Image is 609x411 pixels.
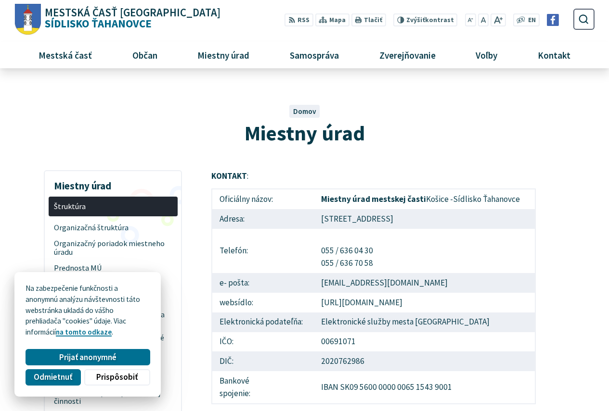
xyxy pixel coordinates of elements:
[528,15,536,25] span: EN
[49,197,178,216] a: Štruktúra
[59,352,117,362] span: Prijať anonymné
[321,356,364,366] a: 2020762986
[22,42,109,68] a: Mestská časť
[314,273,536,293] td: [EMAIL_ADDRESS][DOMAIN_NAME]
[393,13,457,26] button: Zvýšiťkontrast
[350,382,415,392] a: 09 5600 0000 0065
[212,273,314,293] td: e- pošta:
[286,42,342,68] span: Samospráva
[273,42,356,68] a: Samospráva
[45,7,220,18] span: Mestská časť [GEOGRAPHIC_DATA]
[212,209,314,229] td: Adresa:
[298,15,310,25] span: RSS
[49,236,178,260] a: Organizačný poriadok miestneho úradu
[34,372,72,382] span: Odmietnuť
[181,42,266,68] a: Miestny úrad
[314,371,536,403] td: IBAN SK
[314,293,536,312] td: [URL][DOMAIN_NAME]
[472,42,501,68] span: Voľby
[491,13,505,26] button: Zväčšiť veľkosť písma
[314,209,536,229] td: [STREET_ADDRESS]
[329,15,346,25] span: Mapa
[459,42,514,68] a: Voľby
[406,16,454,24] span: kontrast
[35,42,95,68] span: Mestská časť
[54,385,172,410] span: Nahlasovanie protispoločenskej činnosti
[96,372,138,382] span: Prispôsobiť
[212,312,314,332] td: Elektronická podateľňa:
[212,332,314,352] td: IČO:
[14,4,220,35] a: Logo Sídlisko Ťahanovce, prejsť na domovskú stránku.
[84,369,150,386] button: Prispôsobiť
[285,13,313,26] a: RSS
[211,170,536,183] p: :
[351,13,386,26] button: Tlačiť
[406,16,425,24] span: Zvýšiť
[363,42,452,68] a: Zverejňovanie
[547,14,559,26] img: Prejsť na Facebook stránku
[321,336,356,347] a: 00691071
[26,283,150,338] p: Na zabezpečenie funkčnosti a anonymnú analýzu návštevnosti táto webstránka ukladá do vášho prehli...
[49,173,178,193] h3: Miestny úrad
[26,349,150,365] button: Prijať anonymné
[129,42,161,68] span: Občan
[293,107,316,116] a: Domov
[49,385,178,410] a: Nahlasovanie protispoločenskej činnosti
[321,194,426,204] strong: Miestny úrad mestskej časti
[194,42,253,68] span: Miestny úrad
[49,260,178,276] a: Prednosta MÚ
[321,316,490,327] a: Elektronické služby mesta [GEOGRAPHIC_DATA]
[525,15,538,25] a: EN
[212,189,314,209] td: Oficiálny názov:
[54,236,172,260] span: Organizačný poriadok miestneho úradu
[212,351,314,371] td: DIČ:
[465,13,477,26] button: Zmenšiť veľkosť písma
[54,199,172,214] span: Štruktúra
[212,229,314,273] td: Telefón:
[534,42,574,68] span: Kontakt
[521,42,587,68] a: Kontakt
[211,171,247,181] strong: KONTAKT
[212,293,314,312] td: websídlo:
[212,371,314,403] td: Bankové spojenie:
[478,13,489,26] button: Nastaviť pôvodnú veľkosť písma
[416,382,452,392] a: 1543 9001
[315,13,349,26] a: Mapa
[376,42,439,68] span: Zverejňovanie
[364,16,382,24] span: Tlačiť
[41,7,220,29] span: Sídlisko Ťahanovce
[14,4,41,35] img: Prejsť na domovskú stránku
[49,220,178,236] a: Organizačná štruktúra
[321,258,373,268] a: 055 / 636 70 58
[26,369,80,386] button: Odmietnuť
[321,245,373,256] a: 055 / 636 04 30
[54,220,172,236] span: Organizačná štruktúra
[54,260,172,276] span: Prednosta MÚ
[314,189,536,209] td: Košice -Sídlisko Ťahanovce
[56,327,112,336] a: na tomto odkaze
[116,42,174,68] a: Občan
[245,120,365,146] span: Miestny úrad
